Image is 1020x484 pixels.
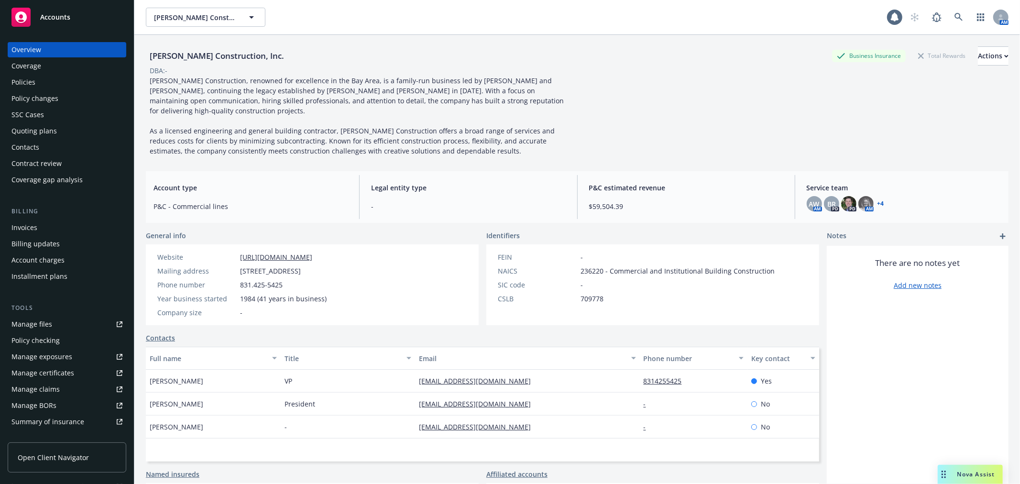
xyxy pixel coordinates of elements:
div: Phone number [157,280,236,290]
div: Manage claims [11,382,60,397]
a: Quoting plans [8,123,126,139]
span: P&C estimated revenue [589,183,783,193]
div: Company size [157,308,236,318]
div: Manage certificates [11,365,74,381]
a: +4 [877,201,884,207]
a: Contract review [8,156,126,171]
div: Policy AI ingestions [11,430,73,446]
a: Manage BORs [8,398,126,413]
div: Policies [11,75,35,90]
span: VP [285,376,292,386]
div: Policy checking [11,333,60,348]
span: [STREET_ADDRESS] [240,266,301,276]
a: Billing updates [8,236,126,252]
span: [PERSON_NAME] Construction, Inc. [154,12,237,22]
span: President [285,399,315,409]
button: Title [281,347,416,370]
span: Nova Assist [957,470,995,478]
span: - [240,308,242,318]
div: Phone number [644,353,733,363]
span: [PERSON_NAME] [150,399,203,409]
span: AW [809,199,820,209]
div: Manage exposures [11,349,72,364]
a: Affiliated accounts [486,469,548,479]
a: Add new notes [894,280,942,290]
span: - [581,280,583,290]
div: SIC code [498,280,577,290]
div: Contacts [11,140,39,155]
img: photo [841,196,856,211]
div: NAICS [498,266,577,276]
div: Drag to move [938,465,950,484]
span: [PERSON_NAME] [150,376,203,386]
a: Search [949,8,968,27]
a: Contacts [8,140,126,155]
span: P&C - Commercial lines [154,201,348,211]
a: Coverage [8,58,126,74]
a: Manage exposures [8,349,126,364]
a: SSC Cases [8,107,126,122]
a: add [997,231,1009,242]
div: Billing updates [11,236,60,252]
a: Contacts [146,333,175,343]
a: - [644,399,654,408]
a: Overview [8,42,126,57]
div: Account charges [11,253,65,268]
a: Policy checking [8,333,126,348]
a: Installment plans [8,269,126,284]
div: Quoting plans [11,123,57,139]
div: Title [285,353,401,363]
button: Key contact [747,347,819,370]
div: Coverage gap analysis [11,172,83,187]
a: [EMAIL_ADDRESS][DOMAIN_NAME] [419,422,538,431]
span: There are no notes yet [876,257,960,269]
div: Coverage [11,58,41,74]
div: Tools [8,303,126,313]
a: Policy changes [8,91,126,106]
span: Service team [807,183,1001,193]
a: Summary of insurance [8,414,126,429]
div: FEIN [498,252,577,262]
span: Accounts [40,13,70,21]
a: Invoices [8,220,126,235]
div: Key contact [751,353,805,363]
div: Invoices [11,220,37,235]
span: No [761,422,770,432]
button: [PERSON_NAME] Construction, Inc. [146,8,265,27]
div: Billing [8,207,126,216]
div: Website [157,252,236,262]
button: Email [415,347,639,370]
span: General info [146,231,186,241]
span: No [761,399,770,409]
a: - [644,422,654,431]
div: Year business started [157,294,236,304]
div: Mailing address [157,266,236,276]
div: Contract review [11,156,62,171]
span: - [285,422,287,432]
span: Notes [827,231,846,242]
span: Account type [154,183,348,193]
a: Policies [8,75,126,90]
div: Email [419,353,625,363]
div: CSLB [498,294,577,304]
span: 1984 (41 years in business) [240,294,327,304]
a: Manage certificates [8,365,126,381]
div: Policy changes [11,91,58,106]
span: Open Client Navigator [18,452,89,462]
img: photo [858,196,874,211]
div: Total Rewards [913,50,970,62]
div: Business Insurance [832,50,906,62]
span: Yes [761,376,772,386]
a: 8314255425 [644,376,690,385]
div: Installment plans [11,269,67,284]
span: Identifiers [486,231,520,241]
a: [EMAIL_ADDRESS][DOMAIN_NAME] [419,376,538,385]
a: Report a Bug [927,8,946,27]
button: Actions [978,46,1009,66]
div: Full name [150,353,266,363]
span: [PERSON_NAME] [150,422,203,432]
button: Full name [146,347,281,370]
div: [PERSON_NAME] Construction, Inc. [146,50,288,62]
span: $59,504.39 [589,201,783,211]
